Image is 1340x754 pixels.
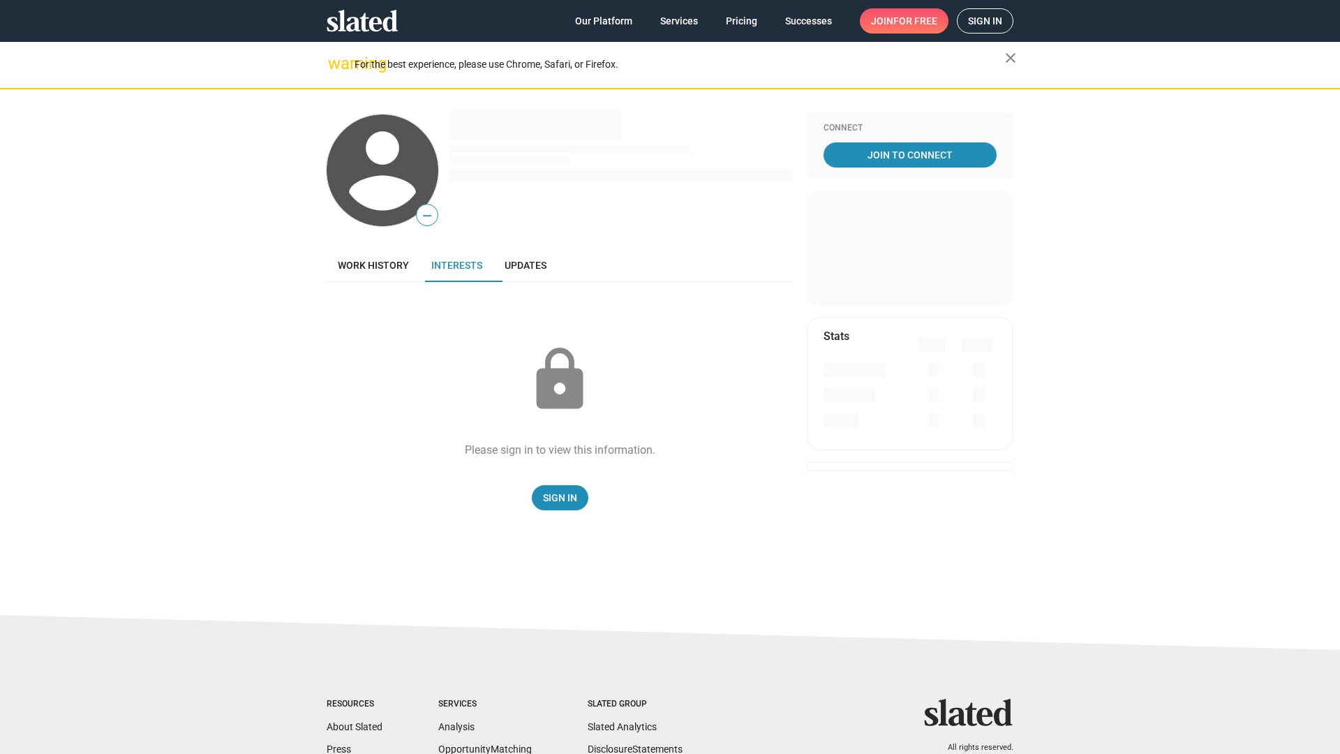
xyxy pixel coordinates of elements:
[327,249,420,282] a: Work history
[649,8,709,34] a: Services
[525,345,595,415] mat-icon: lock
[493,249,558,282] a: Updates
[327,699,382,710] div: Resources
[327,721,382,732] a: About Slated
[465,443,655,457] div: Please sign in to view this information.
[824,329,849,343] mat-card-title: Stats
[338,260,409,271] span: Work history
[824,123,997,134] div: Connect
[715,8,768,34] a: Pricing
[328,55,345,72] mat-icon: warning
[505,260,546,271] span: Updates
[1002,50,1019,66] mat-icon: close
[660,8,698,34] span: Services
[417,207,438,225] span: —
[543,485,577,510] span: Sign In
[968,9,1002,33] span: Sign in
[893,8,937,34] span: for free
[785,8,832,34] span: Successes
[957,8,1013,34] a: Sign in
[871,8,937,34] span: Join
[588,721,657,732] a: Slated Analytics
[774,8,843,34] a: Successes
[438,721,475,732] a: Analysis
[355,55,1005,74] div: For the best experience, please use Chrome, Safari, or Firefox.
[575,8,632,34] span: Our Platform
[438,699,532,710] div: Services
[564,8,643,34] a: Our Platform
[826,142,994,168] span: Join To Connect
[431,260,482,271] span: Interests
[420,249,493,282] a: Interests
[824,142,997,168] a: Join To Connect
[860,8,948,34] a: Joinfor free
[532,485,588,510] a: Sign In
[588,699,683,710] div: Slated Group
[726,8,757,34] span: Pricing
